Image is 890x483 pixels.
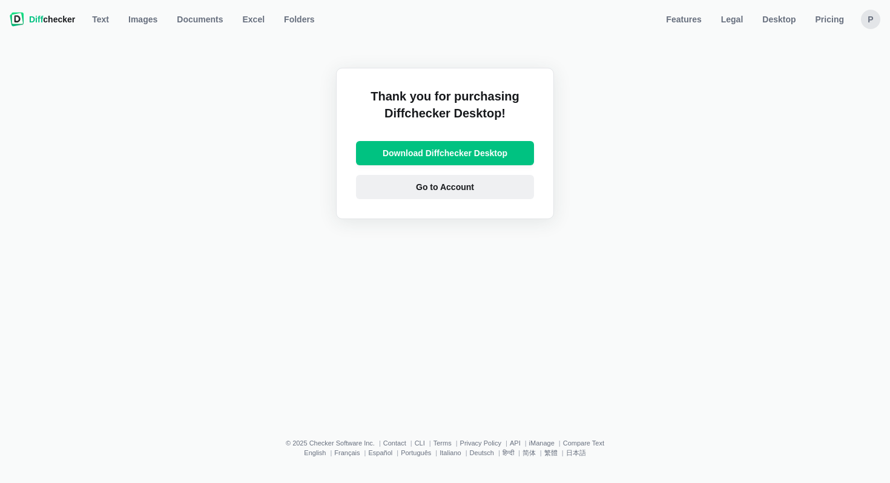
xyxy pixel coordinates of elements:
a: 简体 [522,449,536,456]
a: Italiano [440,449,461,456]
a: iManage [529,439,555,447]
a: API [510,439,521,447]
a: Terms [433,439,452,447]
a: Desktop [755,10,803,29]
a: 日本語 [566,449,586,456]
span: Diff [29,15,43,24]
a: English [304,449,326,456]
a: Documents [170,10,230,29]
a: Download Diffchecker Desktop [356,141,534,165]
a: Français [334,449,360,456]
span: Pricing [813,13,846,25]
a: Features [659,10,708,29]
a: Legal [714,10,751,29]
span: Documents [174,13,225,25]
a: Excel [236,10,272,29]
a: Diffchecker [10,10,75,29]
span: Text [90,13,111,25]
a: Privacy Policy [460,439,501,447]
a: 繁體 [544,449,558,456]
a: CLI [415,439,425,447]
span: Desktop [760,13,798,25]
a: Deutsch [470,449,494,456]
a: हिन्दी [503,449,514,456]
a: Português [401,449,431,456]
span: Go to Account [414,181,476,193]
a: Español [368,449,392,456]
span: Folders [282,13,317,25]
span: Features [664,13,704,25]
a: Go to Account [356,175,534,199]
a: Compare Text [563,439,604,447]
h2: Thank you for purchasing Diffchecker Desktop! [356,88,534,131]
span: checker [29,13,75,25]
span: Download Diffchecker Desktop [380,147,510,159]
a: Images [121,10,165,29]
a: Contact [383,439,406,447]
a: Text [85,10,116,29]
li: © 2025 Checker Software Inc. [286,439,383,447]
img: Diffchecker logo [10,12,24,27]
span: Excel [240,13,268,25]
button: p [861,10,880,29]
a: Pricing [808,10,851,29]
span: Legal [719,13,746,25]
span: Images [126,13,160,25]
button: Folders [277,10,322,29]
